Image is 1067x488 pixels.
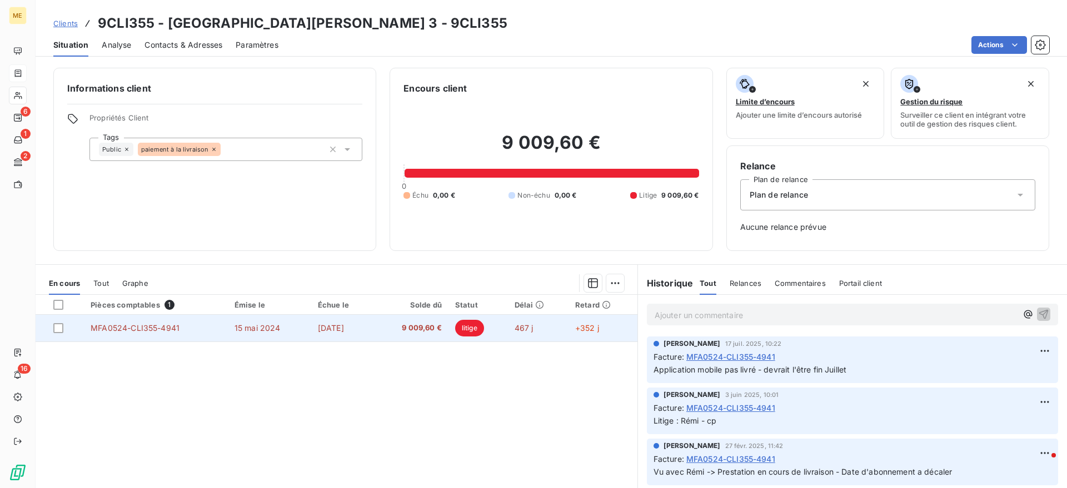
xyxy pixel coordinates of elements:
span: Commentaires [775,279,826,288]
span: +352 j [575,323,599,333]
div: Retard [575,300,631,309]
span: Plan de relance [750,189,808,200]
span: Surveiller ce client en intégrant votre outil de gestion des risques client. [900,110,1040,128]
span: [PERSON_NAME] [664,390,721,400]
span: Tout [93,279,109,288]
span: Gestion du risque [900,97,963,106]
span: Application mobile pas livré - devrait l'être fin Juillet [654,365,847,374]
span: Ajouter une limite d’encours autorisé [736,110,862,119]
span: Non-échu [517,190,550,200]
span: 0 [402,182,406,190]
span: Facture : [654,402,684,414]
div: Pièces comptables [91,300,221,310]
span: Paramètres [236,39,278,51]
h3: 9CLI355 - [GEOGRAPHIC_DATA][PERSON_NAME] 3 - 9CLI355 [98,13,507,33]
span: Clients [53,19,78,28]
span: 1 [164,300,174,310]
span: 2 [21,151,31,161]
a: 6 [9,109,26,127]
span: Contacts & Adresses [144,39,222,51]
span: Aucune relance prévue [740,222,1035,233]
button: Gestion du risqueSurveiller ce client en intégrant votre outil de gestion des risques client. [891,68,1049,139]
span: Graphe [122,279,148,288]
span: 0,00 € [433,190,455,200]
div: Délai [515,300,562,309]
h6: Relance [740,159,1035,173]
span: Situation [53,39,88,51]
span: Public [102,146,121,153]
span: En cours [49,279,80,288]
span: Vu avec Rémi -> Prestation en cours de livraison - Date d'abonnement a décaler [654,467,953,476]
span: Analyse [102,39,131,51]
div: Émise le [235,300,305,309]
span: Échu [412,190,428,200]
span: [PERSON_NAME] [664,339,721,349]
span: 1 [21,129,31,139]
span: MFA0524-CLI355-4941 [686,453,775,465]
span: 0,00 € [555,190,577,200]
h6: Informations client [67,82,362,95]
a: 2 [9,153,26,171]
span: Facture : [654,453,684,465]
iframe: Intercom live chat [1029,450,1056,477]
span: Tout [700,279,716,288]
span: [PERSON_NAME] [664,441,721,451]
span: Litige : Rémi - cp [654,416,717,425]
span: paiement à la livraison [141,146,208,153]
span: litige [455,320,484,336]
span: Portail client [839,279,882,288]
span: MFA0524-CLI355-4941 [686,351,775,363]
span: Litige [639,190,657,200]
span: 27 févr. 2025, 11:42 [725,442,784,449]
h2: 9 009,60 € [403,132,699,165]
span: MFA0524-CLI355-4941 [686,402,775,414]
span: 17 juil. 2025, 10:22 [725,340,782,347]
button: Actions [971,36,1027,54]
img: Logo LeanPay [9,464,27,481]
span: Limite d’encours [736,97,795,106]
span: MFA0524-CLI355-4941 [91,323,180,333]
span: 9 009,60 € [661,190,699,200]
span: 15 mai 2024 [235,323,281,333]
span: Facture : [654,351,684,363]
a: Clients [53,18,78,29]
span: Relances [730,279,761,288]
span: 16 [18,364,31,374]
input: Ajouter une valeur [221,144,230,154]
a: 1 [9,131,26,149]
div: Solde dû [381,300,442,309]
button: Limite d’encoursAjouter une limite d’encours autorisé [726,68,885,139]
div: ME [9,7,27,24]
span: 9 009,60 € [381,323,442,334]
span: 467 j [515,323,533,333]
span: 6 [21,107,31,117]
div: Statut [455,300,501,309]
span: Propriétés Client [89,113,362,129]
span: 3 juin 2025, 10:01 [725,391,779,398]
h6: Encours client [403,82,467,95]
div: Échue le [318,300,367,309]
span: [DATE] [318,323,344,333]
h6: Historique [638,276,694,290]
